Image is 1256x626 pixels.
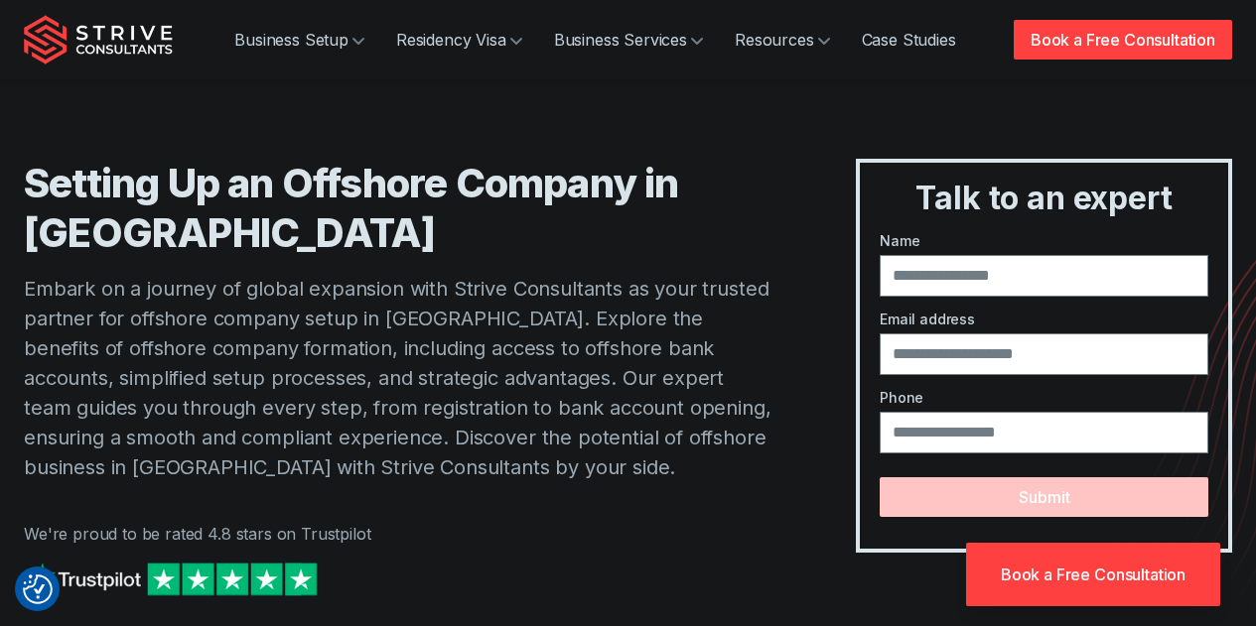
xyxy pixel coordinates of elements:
[24,159,776,258] h1: Setting Up an Offshore Company in [GEOGRAPHIC_DATA]
[880,309,1208,329] label: Email address
[719,20,846,60] a: Resources
[966,543,1220,606] a: Book a Free Consultation
[24,522,776,546] p: We're proud to be rated 4.8 stars on Trustpilot
[24,15,173,64] img: Strive Consultants
[218,20,380,60] a: Business Setup
[1014,20,1232,60] a: Book a Free Consultation
[380,20,538,60] a: Residency Visa
[880,387,1208,408] label: Phone
[24,558,322,600] img: Strive on Trustpilot
[868,179,1220,218] h3: Talk to an expert
[880,230,1208,251] label: Name
[24,274,776,482] p: Embark on a journey of global expansion with Strive Consultants as your trusted partner for offsh...
[538,20,719,60] a: Business Services
[880,477,1208,517] button: Submit
[23,574,53,604] button: Consent Preferences
[846,20,972,60] a: Case Studies
[23,574,53,604] img: Revisit consent button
